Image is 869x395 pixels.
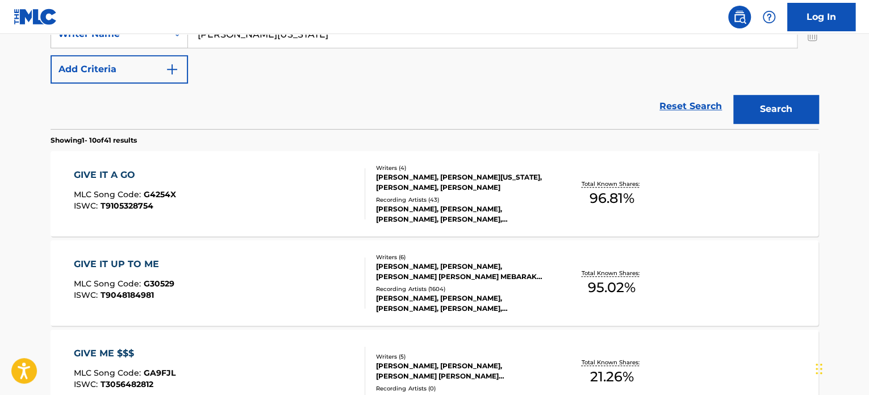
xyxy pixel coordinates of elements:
[376,384,548,393] div: Recording Artists ( 0 )
[51,55,188,84] button: Add Criteria
[74,290,101,300] span: ISWC :
[376,352,548,361] div: Writers ( 5 )
[588,277,636,298] span: 95.02 %
[74,379,101,389] span: ISWC :
[806,20,818,48] img: Delete Criterion
[144,368,176,378] span: GA9FJL
[101,201,153,211] span: T9105328754
[733,10,746,24] img: search
[762,10,776,24] img: help
[589,188,634,209] span: 96.81 %
[728,6,751,28] a: Public Search
[758,6,780,28] div: Help
[590,367,633,387] span: 21.26 %
[101,379,153,389] span: T3056482812
[101,290,154,300] span: T9048184981
[376,261,548,282] div: [PERSON_NAME], [PERSON_NAME], [PERSON_NAME] [PERSON_NAME] MEBARAK [PERSON_NAME] (PKA: [PERSON_NAM...
[812,340,869,395] iframe: Chat Widget
[816,352,822,386] div: Drag
[144,189,176,199] span: G4254X
[51,240,818,326] a: GIVE IT UP TO MEMLC Song Code:G30529ISWC:T9048184981Writers (6)[PERSON_NAME], [PERSON_NAME], [PER...
[74,189,144,199] span: MLC Song Code :
[654,94,728,119] a: Reset Search
[581,269,642,277] p: Total Known Shares:
[376,204,548,224] div: [PERSON_NAME], [PERSON_NAME], [PERSON_NAME], [PERSON_NAME], [PERSON_NAME], [PERSON_NAME], VARIOUS...
[51,135,137,145] p: Showing 1 - 10 of 41 results
[51,151,818,236] a: GIVE IT A GOMLC Song Code:G4254XISWC:T9105328754Writers (4)[PERSON_NAME], [PERSON_NAME][US_STATE]...
[376,196,548,204] div: Recording Artists ( 43 )
[787,3,855,31] a: Log In
[581,358,642,367] p: Total Known Shares:
[74,201,101,211] span: ISWC :
[74,368,144,378] span: MLC Song Code :
[376,285,548,293] div: Recording Artists ( 1604 )
[376,172,548,193] div: [PERSON_NAME], [PERSON_NAME][US_STATE], [PERSON_NAME], [PERSON_NAME]
[14,9,57,25] img: MLC Logo
[58,27,160,41] div: Writer Name
[144,278,174,289] span: G30529
[581,180,642,188] p: Total Known Shares:
[74,278,144,289] span: MLC Song Code :
[74,347,176,360] div: GIVE ME $$$
[376,164,548,172] div: Writers ( 4 )
[376,293,548,314] div: [PERSON_NAME], [PERSON_NAME], [PERSON_NAME], [PERSON_NAME], [PERSON_NAME], [PERSON_NAME], [PERSON...
[74,257,174,271] div: GIVE IT UP TO ME
[74,168,176,182] div: GIVE IT A GO
[376,361,548,381] div: [PERSON_NAME], [PERSON_NAME], [PERSON_NAME] [PERSON_NAME] [PERSON_NAME][US_STATE], [PERSON_NAME]
[165,63,179,76] img: 9d2ae6d4665cec9f34b9.svg
[376,253,548,261] div: Writers ( 6 )
[733,95,818,123] button: Search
